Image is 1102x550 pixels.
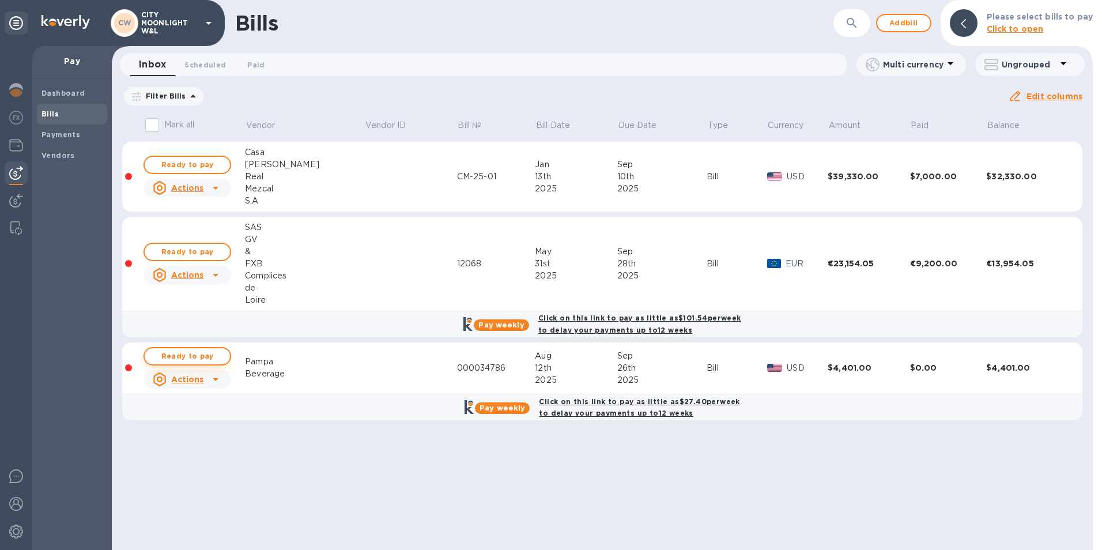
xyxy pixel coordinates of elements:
[708,119,744,131] span: Type
[458,119,481,131] p: Bill №
[245,282,364,294] div: de
[876,14,931,32] button: Addbill
[986,362,1067,374] div: $4,401.00
[154,245,221,259] span: Ready to pay
[617,362,707,374] div: 26th
[787,362,828,374] p: USD
[828,171,910,182] div: $39,330.00
[141,11,199,35] p: CITY MOONLIGHT W&L
[171,270,204,280] u: Actions
[708,119,729,131] p: Type
[144,156,231,174] button: Ready to pay
[41,130,80,139] b: Payments
[235,11,278,35] h1: Bills
[986,171,1067,182] div: $32,330.00
[480,404,525,412] b: Pay weekly
[245,221,364,233] div: SAS
[41,15,90,29] img: Logo
[535,350,617,362] div: Aug
[535,171,617,183] div: 13th
[911,119,929,131] p: Paid
[245,171,364,183] div: Real
[245,159,364,171] div: [PERSON_NAME]
[535,246,617,258] div: May
[365,119,421,131] span: Vendor ID
[535,270,617,282] div: 2025
[365,119,406,131] p: Vendor ID
[536,119,585,131] span: Bill Date
[41,151,75,160] b: Vendors
[617,374,707,386] div: 2025
[171,375,204,384] u: Actions
[617,270,707,282] div: 2025
[767,364,783,372] img: USD
[618,119,657,131] p: Due Date
[535,362,617,374] div: 12th
[707,171,767,183] div: Bill
[164,119,194,131] p: Mark all
[617,350,707,362] div: Sep
[787,171,828,183] p: USD
[617,159,707,171] div: Sep
[245,195,364,207] div: S.A
[118,18,131,27] b: CW
[535,183,617,195] div: 2025
[154,349,221,363] span: Ready to pay
[245,294,364,306] div: Loire
[786,258,828,270] p: EUR
[535,374,617,386] div: 2025
[247,59,265,71] span: Paid
[41,55,103,67] p: Pay
[987,24,1044,33] b: Click to open
[617,246,707,258] div: Sep
[457,171,535,183] div: CM-25-01
[9,111,23,125] img: Foreign exchange
[707,362,767,374] div: Bill
[911,119,944,131] span: Paid
[478,321,524,329] b: Pay weekly
[246,119,275,131] p: Vendor
[245,183,364,195] div: Mezcal
[9,138,23,152] img: Wallets
[768,119,803,131] p: Currency
[457,258,535,270] div: 12068
[617,171,707,183] div: 10th
[245,146,364,159] div: Casa
[828,258,910,269] div: €23,154.05
[910,362,987,374] div: $0.00
[245,368,364,380] div: Beverage
[458,119,496,131] span: Bill №
[987,119,1020,131] p: Balance
[1002,59,1056,70] p: Ungrouped
[987,119,1035,131] span: Balance
[1026,92,1082,101] u: Edit columns
[883,59,944,70] p: Multi currency
[539,397,739,418] b: Click on this link to pay as little as $27.40 per week to delay your payments up to 12 weeks
[144,347,231,366] button: Ready to pay
[144,243,231,261] button: Ready to pay
[457,362,535,374] div: 000034786
[536,119,570,131] p: Bill Date
[986,258,1067,269] div: €13,954.05
[245,270,364,282] div: Complices
[617,183,707,195] div: 2025
[910,258,987,269] div: €9,200.00
[41,110,59,118] b: Bills
[139,56,166,73] span: Inbox
[154,158,221,172] span: Ready to pay
[829,119,876,131] span: Amount
[41,89,85,97] b: Dashboard
[171,183,204,193] u: Actions
[910,171,987,182] div: $7,000.00
[141,91,186,101] p: Filter Bills
[538,314,741,334] b: Click on this link to pay as little as $101.54 per week to delay your payments up to 12 weeks
[886,16,921,30] span: Add bill
[245,258,364,270] div: FXB
[617,258,707,270] div: 28th
[535,159,617,171] div: Jan
[245,356,364,368] div: Pampa
[184,59,226,71] span: Scheduled
[245,233,364,246] div: GV
[535,258,617,270] div: 31st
